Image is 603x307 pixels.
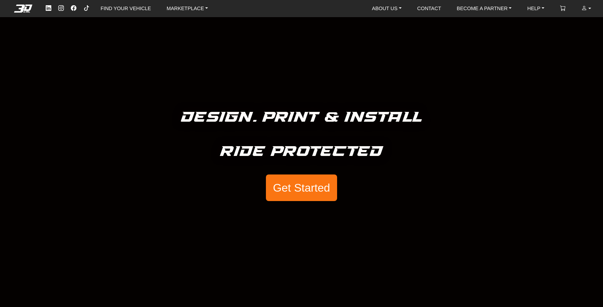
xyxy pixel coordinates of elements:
[164,3,211,14] a: MARKETPLACE
[220,140,383,163] h5: Ride Protected
[266,174,337,201] button: Get Started
[524,3,547,14] a: HELP
[98,3,154,14] a: FIND YOUR VEHICLE
[369,3,404,14] a: ABOUT US
[181,106,422,129] h5: Design. Print & Install
[454,3,514,14] a: BECOME A PARTNER
[415,3,444,14] a: CONTACT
